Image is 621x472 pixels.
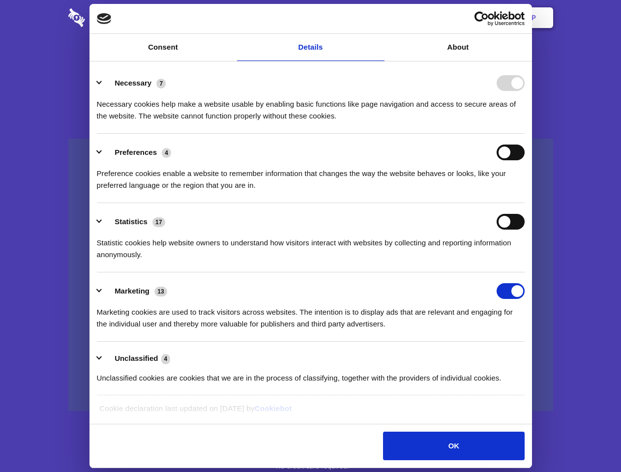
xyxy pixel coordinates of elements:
button: Preferences (4) [97,145,177,160]
span: 4 [162,148,171,158]
a: Details [237,34,384,61]
div: Preference cookies enable a website to remember information that changes the way the website beha... [97,160,525,191]
span: 4 [161,354,171,364]
label: Statistics [115,217,148,226]
label: Preferences [115,148,157,156]
iframe: Drift Widget Chat Controller [572,423,609,460]
button: Necessary (7) [97,75,172,91]
a: Cookiebot [255,404,292,413]
div: Cookie declaration last updated on [DATE] by [92,403,529,422]
button: Statistics (17) [97,214,172,230]
button: OK [383,432,524,460]
h1: Eliminate Slack Data Loss. [68,44,553,80]
a: Pricing [289,2,331,33]
div: Unclassified cookies are cookies that we are in the process of classifying, together with the pro... [97,365,525,384]
a: Contact [399,2,444,33]
a: Wistia video thumbnail [68,139,553,412]
a: Consent [89,34,237,61]
button: Marketing (13) [97,283,174,299]
a: Login [446,2,489,33]
img: logo [97,13,112,24]
div: Marketing cookies are used to track visitors across websites. The intention is to display ads tha... [97,299,525,330]
img: logo-wordmark-white-trans-d4663122ce5f474addd5e946df7df03e33cb6a1c49d2221995e7729f52c070b2.svg [68,8,152,27]
h4: Auto-redaction of sensitive data, encrypted data sharing and self-destructing private chats. Shar... [68,89,553,122]
a: Usercentrics Cookiebot - opens in a new window [439,11,525,26]
div: Necessary cookies help make a website usable by enabling basic functions like page navigation and... [97,91,525,122]
button: Unclassified (4) [97,353,177,365]
label: Necessary [115,79,151,87]
span: 17 [152,217,165,227]
label: Marketing [115,287,149,295]
span: 13 [154,287,167,296]
span: 7 [156,79,166,88]
div: Statistic cookies help website owners to understand how visitors interact with websites by collec... [97,230,525,261]
a: About [384,34,532,61]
